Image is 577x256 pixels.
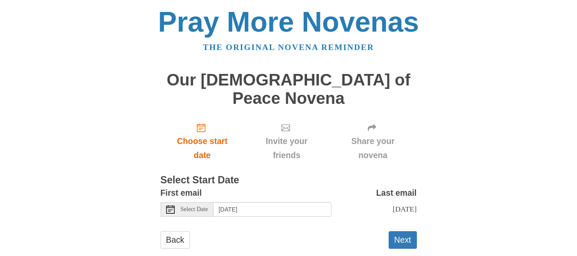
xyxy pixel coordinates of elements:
[203,43,374,52] a: The original novena reminder
[161,116,244,167] a: Choose start date
[338,134,408,162] span: Share your novena
[161,175,417,186] h3: Select Start Date
[161,71,417,107] h1: Our [DEMOGRAPHIC_DATA] of Peace Novena
[161,186,202,200] label: First email
[329,116,417,167] div: Click "Next" to confirm your start date first.
[376,186,417,200] label: Last email
[181,206,208,212] span: Select Date
[392,205,416,213] span: [DATE]
[169,134,236,162] span: Choose start date
[252,134,320,162] span: Invite your friends
[389,231,417,249] button: Next
[158,6,419,38] a: Pray More Novenas
[244,116,329,167] div: Click "Next" to confirm your start date first.
[161,231,190,249] a: Back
